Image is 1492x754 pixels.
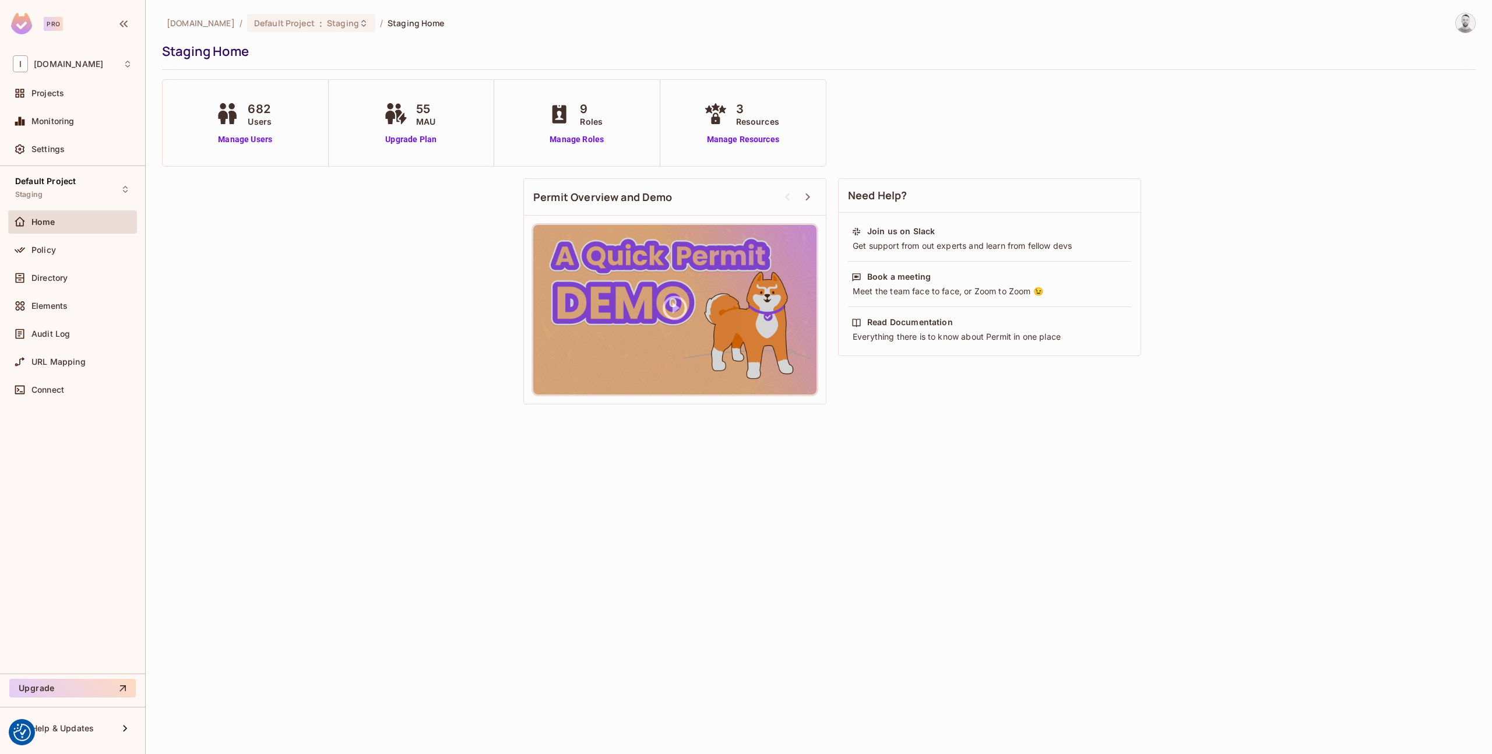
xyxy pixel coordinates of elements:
[867,316,953,328] div: Read Documentation
[31,245,56,255] span: Policy
[31,217,55,227] span: Home
[34,59,103,69] span: Workspace: iofinnet.com
[867,271,931,283] div: Book a meeting
[11,13,32,34] img: SReyMgAAAABJRU5ErkJggg==
[580,115,603,128] span: Roles
[319,19,323,28] span: :
[31,724,94,733] span: Help & Updates
[248,100,272,118] span: 682
[381,133,441,146] a: Upgrade Plan
[248,115,272,128] span: Users
[380,17,383,29] li: /
[867,226,935,237] div: Join us on Slack
[31,117,75,126] span: Monitoring
[545,133,608,146] a: Manage Roles
[533,190,673,205] span: Permit Overview and Demo
[580,100,603,118] span: 9
[44,17,63,31] div: Pro
[851,331,1128,343] div: Everything there is to know about Permit in one place
[162,43,1470,60] div: Staging Home
[851,240,1128,252] div: Get support from out experts and learn from fellow devs
[327,17,359,29] span: Staging
[416,100,435,118] span: 55
[31,301,68,311] span: Elements
[254,17,315,29] span: Default Project
[31,273,68,283] span: Directory
[213,133,277,146] a: Manage Users
[15,177,76,186] span: Default Project
[31,329,70,339] span: Audit Log
[167,17,235,29] span: the active workspace
[701,133,785,146] a: Manage Resources
[736,115,779,128] span: Resources
[31,385,64,394] span: Connect
[31,145,65,154] span: Settings
[31,357,86,367] span: URL Mapping
[9,679,136,697] button: Upgrade
[736,100,779,118] span: 3
[13,55,28,72] span: I
[31,89,64,98] span: Projects
[240,17,242,29] li: /
[1456,13,1475,33] img: Fabian Dios Rodas
[13,724,31,741] img: Revisit consent button
[848,188,907,203] span: Need Help?
[13,724,31,741] button: Consent Preferences
[851,286,1128,297] div: Meet the team face to face, or Zoom to Zoom 😉
[388,17,445,29] span: Staging Home
[416,115,435,128] span: MAU
[15,190,43,199] span: Staging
